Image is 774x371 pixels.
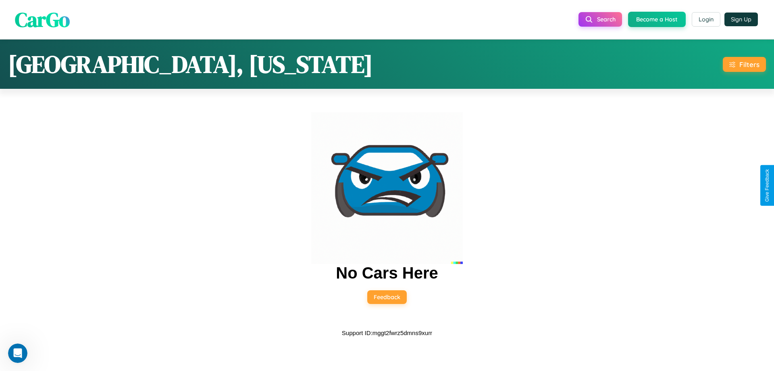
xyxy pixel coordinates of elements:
button: Sign Up [724,13,758,26]
span: Search [597,16,616,23]
div: Give Feedback [764,169,770,202]
h2: No Cars Here [336,264,438,282]
h1: [GEOGRAPHIC_DATA], [US_STATE] [8,48,373,81]
span: CarGo [15,5,70,33]
button: Filters [723,57,766,72]
img: car [311,112,463,264]
iframe: Intercom live chat [8,344,27,363]
button: Search [578,12,622,27]
button: Become a Host [628,12,686,27]
div: Filters [739,60,759,69]
button: Feedback [367,290,407,304]
p: Support ID: mggt2fwrz5dmns9xurr [342,327,432,338]
button: Login [692,12,720,27]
